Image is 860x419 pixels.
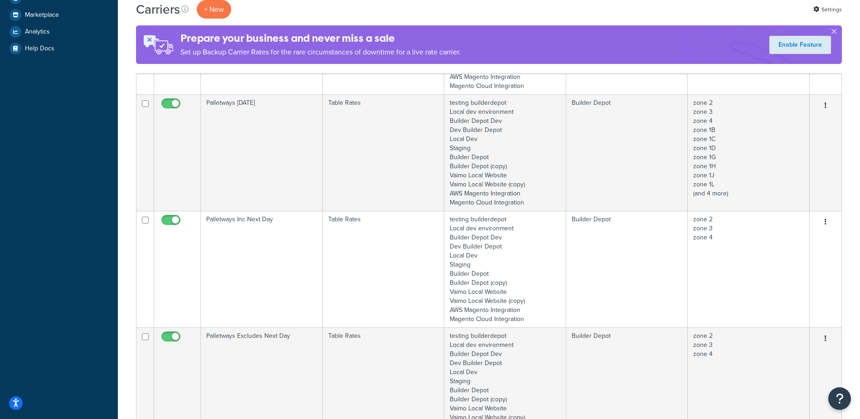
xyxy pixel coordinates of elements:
[7,7,111,23] a: Marketplace
[7,40,111,57] a: Help Docs
[180,31,461,46] h4: Prepare your business and never miss a sale
[566,94,688,211] td: Builder Depot
[25,11,59,19] span: Marketplace
[201,94,323,211] td: Palletways [DATE]
[25,28,50,36] span: Analytics
[136,0,180,18] h1: Carriers
[25,45,54,53] span: Help Docs
[566,211,688,327] td: Builder Depot
[444,211,566,327] td: testing builderdepot Local dev environment Builder Depot Dev Dev Builder Depot Local Dev Staging ...
[323,94,445,211] td: Table Rates
[769,36,831,54] a: Enable Feature
[180,46,461,58] p: Set up Backup Carrier Rates for the rare circumstances of downtime for a live rate carrier.
[688,94,810,211] td: zone 2 zone 3 zone 4 zone 1B zone 1C zone 1D zone 1G zone 1H zone 1J zone 1L (and 4 more)
[688,211,810,327] td: zone 2 zone 3 zone 4
[323,211,445,327] td: Table Rates
[136,25,180,64] img: ad-rules-rateshop-fe6ec290ccb7230408bd80ed9643f0289d75e0ffd9eb532fc0e269fcd187b520.png
[201,211,323,327] td: Palletways Inc Next Day
[828,387,851,410] button: Open Resource Center
[813,3,842,16] a: Settings
[444,94,566,211] td: testing builderdepot Local dev environment Builder Depot Dev Dev Builder Depot Local Dev Staging ...
[7,24,111,40] a: Analytics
